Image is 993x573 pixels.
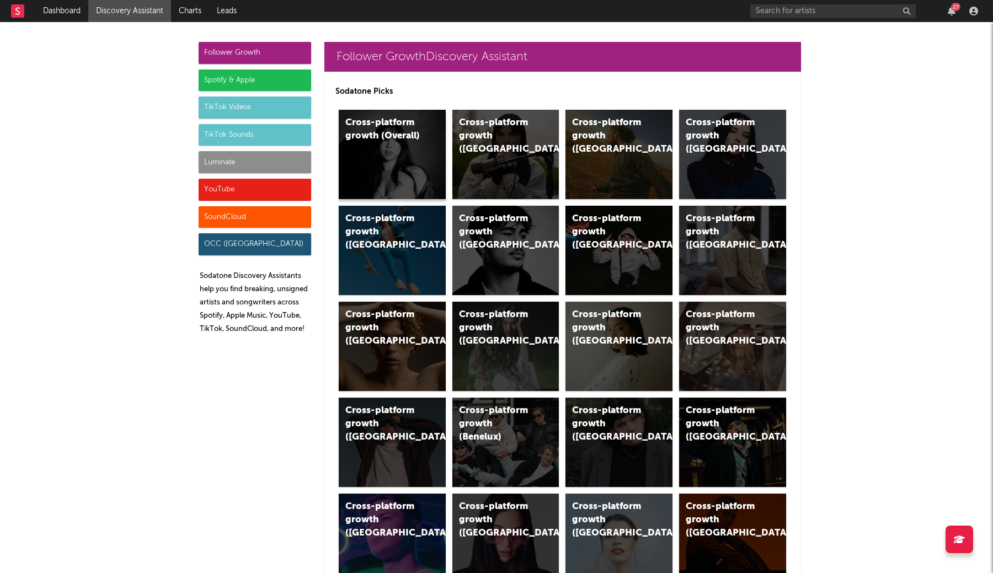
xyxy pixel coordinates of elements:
[345,500,420,540] div: Cross-platform growth ([GEOGRAPHIC_DATA])
[565,206,672,295] a: Cross-platform growth ([GEOGRAPHIC_DATA]/GSA)
[679,110,786,199] a: Cross-platform growth ([GEOGRAPHIC_DATA])
[948,7,955,15] button: 27
[459,116,534,156] div: Cross-platform growth ([GEOGRAPHIC_DATA])
[199,179,311,201] div: YouTube
[199,151,311,173] div: Luminate
[452,110,559,199] a: Cross-platform growth ([GEOGRAPHIC_DATA])
[750,4,916,18] input: Search for artists
[199,42,311,64] div: Follower Growth
[459,404,534,444] div: Cross-platform growth (Benelux)
[199,69,311,92] div: Spotify & Apple
[452,206,559,295] a: Cross-platform growth ([GEOGRAPHIC_DATA])
[199,124,311,146] div: TikTok Sounds
[572,404,647,444] div: Cross-platform growth ([GEOGRAPHIC_DATA])
[686,116,761,156] div: Cross-platform growth ([GEOGRAPHIC_DATA])
[199,233,311,255] div: OCC ([GEOGRAPHIC_DATA])
[324,42,801,72] a: Follower GrowthDiscovery Assistant
[200,270,311,336] p: Sodatone Discovery Assistants help you find breaking, unsigned artists and songwriters across Spo...
[459,308,534,348] div: Cross-platform growth ([GEOGRAPHIC_DATA])
[686,404,761,444] div: Cross-platform growth ([GEOGRAPHIC_DATA])
[565,302,672,391] a: Cross-platform growth ([GEOGRAPHIC_DATA])
[679,302,786,391] a: Cross-platform growth ([GEOGRAPHIC_DATA])
[335,85,790,98] p: Sodatone Picks
[339,110,446,199] a: Cross-platform growth (Overall)
[345,212,420,252] div: Cross-platform growth ([GEOGRAPHIC_DATA])
[951,3,960,11] div: 27
[459,212,534,252] div: Cross-platform growth ([GEOGRAPHIC_DATA])
[345,116,420,143] div: Cross-platform growth (Overall)
[679,206,786,295] a: Cross-platform growth ([GEOGRAPHIC_DATA])
[565,398,672,487] a: Cross-platform growth ([GEOGRAPHIC_DATA])
[686,212,761,252] div: Cross-platform growth ([GEOGRAPHIC_DATA])
[572,116,647,156] div: Cross-platform growth ([GEOGRAPHIC_DATA])
[679,398,786,487] a: Cross-platform growth ([GEOGRAPHIC_DATA])
[686,500,761,540] div: Cross-platform growth ([GEOGRAPHIC_DATA])
[199,206,311,228] div: SoundCloud
[452,302,559,391] a: Cross-platform growth ([GEOGRAPHIC_DATA])
[686,308,761,348] div: Cross-platform growth ([GEOGRAPHIC_DATA])
[345,308,420,348] div: Cross-platform growth ([GEOGRAPHIC_DATA])
[339,398,446,487] a: Cross-platform growth ([GEOGRAPHIC_DATA])
[572,308,647,348] div: Cross-platform growth ([GEOGRAPHIC_DATA])
[339,206,446,295] a: Cross-platform growth ([GEOGRAPHIC_DATA])
[339,302,446,391] a: Cross-platform growth ([GEOGRAPHIC_DATA])
[199,97,311,119] div: TikTok Videos
[565,110,672,199] a: Cross-platform growth ([GEOGRAPHIC_DATA])
[572,212,647,252] div: Cross-platform growth ([GEOGRAPHIC_DATA]/GSA)
[572,500,647,540] div: Cross-platform growth ([GEOGRAPHIC_DATA])
[459,500,534,540] div: Cross-platform growth ([GEOGRAPHIC_DATA])
[452,398,559,487] a: Cross-platform growth (Benelux)
[345,404,420,444] div: Cross-platform growth ([GEOGRAPHIC_DATA])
